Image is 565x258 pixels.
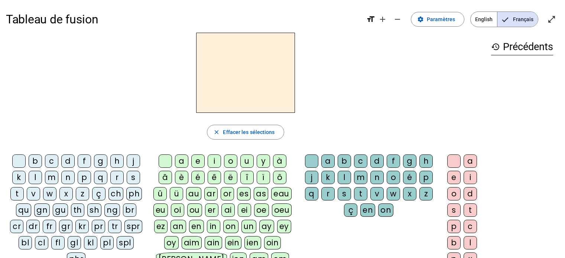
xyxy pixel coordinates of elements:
div: in [207,220,220,233]
div: au [186,187,201,200]
span: Effacer les sélections [223,128,275,137]
div: on [223,220,238,233]
div: ph [126,187,142,200]
div: l [29,171,42,184]
div: th [71,203,84,217]
div: en [189,220,204,233]
div: w [387,187,400,200]
div: k [12,171,26,184]
mat-icon: history [491,42,500,51]
mat-icon: format_size [366,15,375,24]
div: t [464,203,477,217]
div: ê [208,171,221,184]
div: pr [92,220,105,233]
div: gr [59,220,72,233]
div: j [127,154,140,168]
div: ez [154,220,168,233]
mat-icon: settings [417,16,424,23]
div: l [464,236,477,249]
div: b [338,154,351,168]
div: n [370,171,384,184]
div: f [387,154,400,168]
div: aim [182,236,202,249]
mat-icon: open_in_full [547,15,556,24]
mat-icon: close [213,129,220,135]
div: x [403,187,416,200]
div: a [464,154,477,168]
div: gl [68,236,81,249]
div: oe [254,203,269,217]
div: dr [26,220,40,233]
div: ein [225,236,242,249]
div: n [61,171,75,184]
button: Entrer en plein écran [544,12,559,27]
div: un [241,220,256,233]
div: ng [104,203,120,217]
div: k [321,171,335,184]
div: oi [171,203,184,217]
div: h [419,154,433,168]
mat-icon: add [378,15,387,24]
div: ë [224,171,237,184]
div: eau [271,187,292,200]
div: z [76,187,89,200]
div: q [94,171,107,184]
span: English [471,12,497,27]
div: y [257,154,270,168]
div: bl [19,236,32,249]
div: c [45,154,58,168]
div: es [237,187,251,200]
div: br [123,203,136,217]
div: e [191,154,205,168]
div: s [338,187,351,200]
div: o [447,187,461,200]
div: à [273,154,286,168]
div: as [254,187,268,200]
div: ch [108,187,123,200]
div: on [378,203,393,217]
div: x [59,187,73,200]
div: p [78,171,91,184]
div: t [10,187,24,200]
div: s [447,203,461,217]
div: o [224,154,237,168]
div: é [191,171,205,184]
button: Diminuer la taille de la police [390,12,405,27]
div: eu [153,203,168,217]
div: fl [51,236,65,249]
div: ai [221,203,235,217]
div: ï [257,171,270,184]
div: gu [53,203,68,217]
div: tr [108,220,121,233]
div: ü [170,187,183,200]
div: ay [259,220,274,233]
div: or [221,187,234,200]
h3: Précédents [491,39,553,55]
div: w [43,187,56,200]
div: d [370,154,384,168]
div: s [127,171,140,184]
div: fr [43,220,56,233]
div: a [175,154,188,168]
div: g [94,154,107,168]
div: gn [34,203,50,217]
div: kr [75,220,89,233]
h1: Tableau de fusion [6,7,360,31]
div: ou [187,203,202,217]
div: è [175,171,188,184]
div: f [78,154,91,168]
div: p [419,171,433,184]
div: û [153,187,167,200]
div: er [205,203,218,217]
div: t [354,187,367,200]
div: b [447,236,461,249]
div: j [305,171,318,184]
div: u [240,154,254,168]
div: v [27,187,40,200]
div: ien [244,236,261,249]
mat-button-toggle-group: Language selection [470,12,538,27]
div: ô [273,171,286,184]
div: qu [16,203,31,217]
div: î [240,171,254,184]
div: l [338,171,351,184]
